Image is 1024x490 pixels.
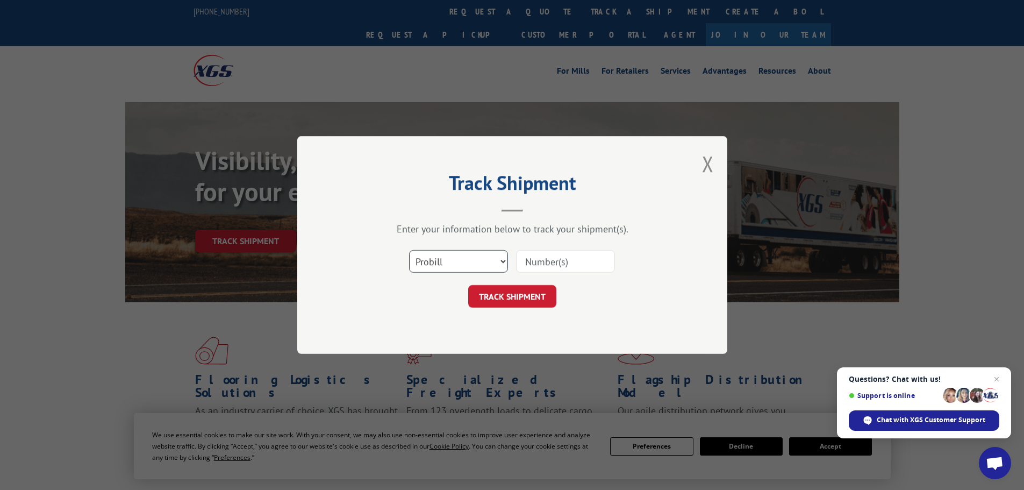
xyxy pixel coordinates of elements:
[849,392,939,400] span: Support is online
[979,447,1011,479] a: Open chat
[351,175,674,196] h2: Track Shipment
[516,250,615,273] input: Number(s)
[849,410,999,431] span: Chat with XGS Customer Support
[468,285,556,308] button: TRACK SHIPMENT
[351,223,674,235] div: Enter your information below to track your shipment(s).
[877,415,985,425] span: Chat with XGS Customer Support
[702,150,714,178] button: Close modal
[849,375,999,384] span: Questions? Chat with us!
